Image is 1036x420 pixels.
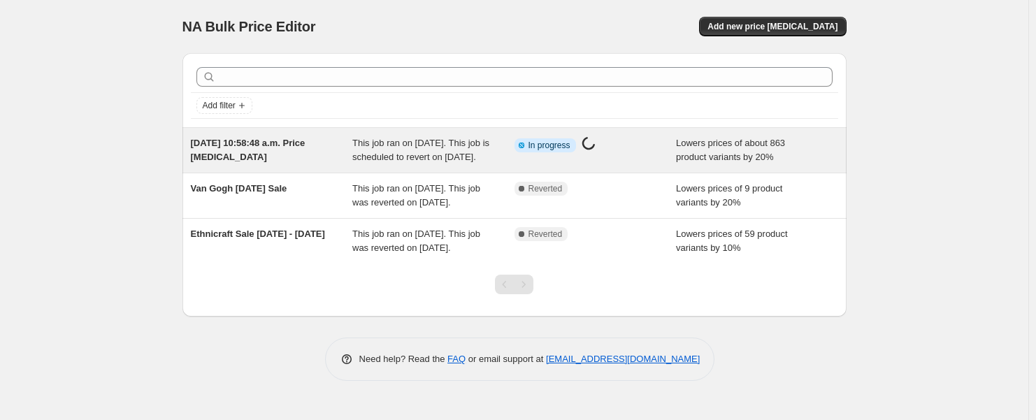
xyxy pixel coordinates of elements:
span: Add new price [MEDICAL_DATA] [707,21,837,32]
span: This job ran on [DATE]. This job is scheduled to revert on [DATE]. [352,138,489,162]
span: [DATE] 10:58:48 a.m. Price [MEDICAL_DATA] [191,138,305,162]
span: Add filter [203,100,236,111]
span: Need help? Read the [359,354,448,364]
a: FAQ [447,354,466,364]
nav: Pagination [495,275,533,294]
span: Lowers prices of 9 product variants by 20% [676,183,782,208]
span: Lowers prices of about 863 product variants by 20% [676,138,785,162]
span: Reverted [528,183,563,194]
span: NA Bulk Price Editor [182,19,316,34]
span: Reverted [528,229,563,240]
button: Add filter [196,97,252,114]
span: This job ran on [DATE]. This job was reverted on [DATE]. [352,229,480,253]
span: This job ran on [DATE]. This job was reverted on [DATE]. [352,183,480,208]
button: Add new price [MEDICAL_DATA] [699,17,846,36]
a: [EMAIL_ADDRESS][DOMAIN_NAME] [546,354,700,364]
span: Ethnicraft Sale [DATE] - [DATE] [191,229,325,239]
span: In progress [528,140,570,151]
span: Lowers prices of 59 product variants by 10% [676,229,788,253]
span: Van Gogh [DATE] Sale [191,183,287,194]
span: or email support at [466,354,546,364]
